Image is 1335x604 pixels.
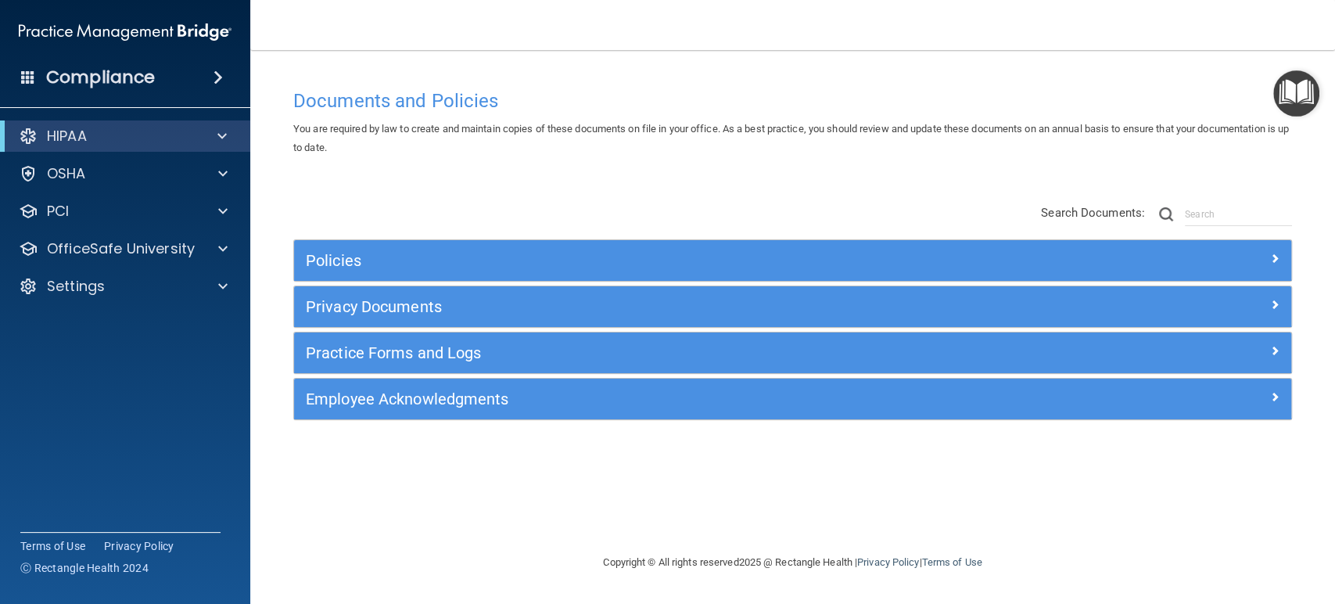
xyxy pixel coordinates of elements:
p: OfficeSafe University [47,239,195,258]
a: PCI [19,202,228,221]
a: Employee Acknowledgments [306,386,1279,412]
a: Practice Forms and Logs [306,340,1279,365]
div: Copyright © All rights reserved 2025 @ Rectangle Health | | [508,537,1078,588]
a: Privacy Policy [857,556,919,568]
h5: Practice Forms and Logs [306,344,1030,361]
a: Terms of Use [20,538,85,554]
h5: Privacy Documents [306,298,1030,315]
p: PCI [47,202,69,221]
h4: Documents and Policies [293,91,1292,111]
p: OSHA [47,164,86,183]
input: Search [1185,203,1292,226]
span: You are required by law to create and maintain copies of these documents on file in your office. ... [293,123,1289,153]
h4: Compliance [46,67,155,88]
a: Terms of Use [921,556,982,568]
a: Settings [19,277,228,296]
span: Ⓒ Rectangle Health 2024 [20,560,149,576]
a: Privacy Documents [306,294,1279,319]
a: OfficeSafe University [19,239,228,258]
h5: Employee Acknowledgments [306,390,1030,408]
a: OSHA [19,164,228,183]
p: Settings [47,277,105,296]
img: ic-search.3b580494.png [1159,207,1173,221]
a: HIPAA [19,127,227,146]
h5: Policies [306,252,1030,269]
a: Policies [306,248,1279,273]
img: PMB logo [19,16,231,48]
p: HIPAA [47,127,87,146]
button: Open Resource Center [1273,70,1319,117]
a: Privacy Policy [104,538,174,554]
span: Search Documents: [1041,206,1145,220]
